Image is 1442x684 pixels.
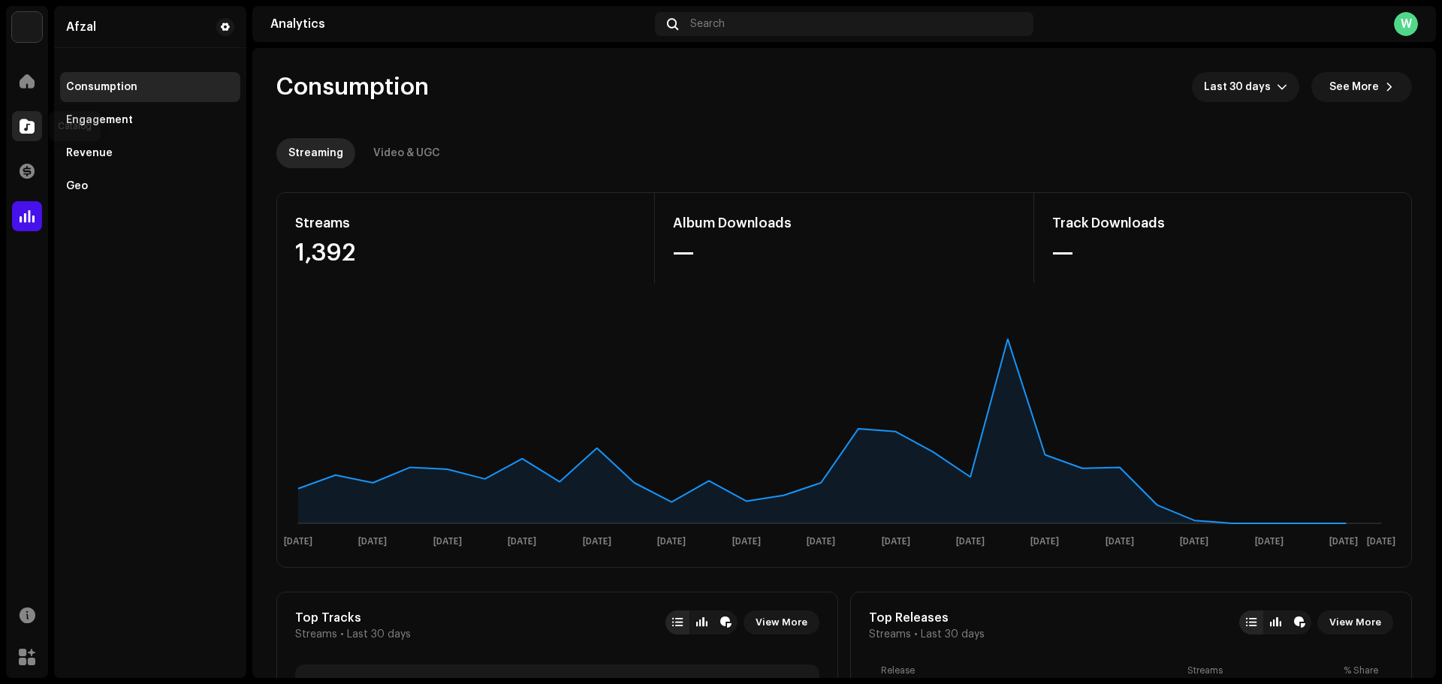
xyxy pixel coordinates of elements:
[295,610,411,625] div: Top Tracks
[295,241,636,265] div: 1,392
[690,18,725,30] span: Search
[1204,72,1277,102] span: Last 30 days
[60,138,240,168] re-m-nav-item: Revenue
[295,628,337,640] span: Streams
[66,81,137,93] div: Consumption
[1394,12,1418,36] div: W
[956,537,985,547] text: [DATE]
[869,610,985,625] div: Top Releases
[340,628,344,640] span: •
[881,664,1181,676] div: Release
[673,241,1015,265] div: —
[1277,72,1287,102] div: dropdown trigger
[433,537,462,547] text: [DATE]
[270,18,649,30] div: Analytics
[1329,537,1358,547] text: [DATE]
[882,537,910,547] text: [DATE]
[12,12,42,42] img: 7951d5c0-dc3c-4d78-8e51-1b6de87acfd8
[1329,72,1379,102] span: See More
[288,138,343,168] div: Streaming
[66,180,88,192] div: Geo
[1367,537,1395,547] text: [DATE]
[60,105,240,135] re-m-nav-item: Engagement
[583,537,611,547] text: [DATE]
[1317,610,1393,634] button: View More
[60,72,240,102] re-m-nav-item: Consumption
[1311,72,1412,102] button: See More
[1052,211,1393,235] div: Track Downloads
[60,171,240,201] re-m-nav-item: Geo
[347,628,411,640] span: Last 30 days
[284,537,312,547] text: [DATE]
[358,537,387,547] text: [DATE]
[744,610,819,634] button: View More
[1030,537,1059,547] text: [DATE]
[1329,607,1381,637] span: View More
[732,537,761,547] text: [DATE]
[508,537,536,547] text: [DATE]
[66,147,113,159] div: Revenue
[1344,664,1381,676] div: % Share
[1180,537,1208,547] text: [DATE]
[914,628,918,640] span: •
[756,607,807,637] span: View More
[807,537,835,547] text: [DATE]
[66,21,96,33] div: Afzal
[1187,664,1338,676] div: Streams
[66,114,133,126] div: Engagement
[1106,537,1134,547] text: [DATE]
[276,72,429,102] span: Consumption
[1255,537,1284,547] text: [DATE]
[921,628,985,640] span: Last 30 days
[373,138,440,168] div: Video & UGC
[869,628,911,640] span: Streams
[673,211,1015,235] div: Album Downloads
[295,211,636,235] div: Streams
[657,537,686,547] text: [DATE]
[1052,241,1393,265] div: —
